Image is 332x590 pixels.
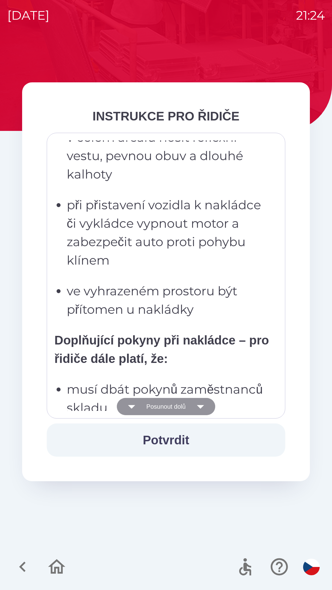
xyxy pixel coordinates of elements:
[67,128,269,183] p: v celém areálu nosit reflexní vestu, pevnou obuv a dlouhé kalhoty
[296,6,325,25] p: 21:24
[67,196,269,269] p: při přistavení vozidla k nakládce či vykládce vypnout motor a zabezpečit auto proti pohybu klínem
[47,107,285,125] div: INSTRUKCE PRO ŘIDIČE
[67,282,269,319] p: ve vyhrazeném prostoru být přítomen u nakládky
[67,380,269,417] p: musí dbát pokynů zaměstnanců skladu
[22,43,310,73] img: Logo
[54,333,269,365] strong: Doplňující pokyny při nakládce – pro řidiče dále platí, že:
[117,398,215,415] button: Posunout dolů
[47,423,285,457] button: Potvrdit
[303,559,320,575] img: cs flag
[7,6,49,25] p: [DATE]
